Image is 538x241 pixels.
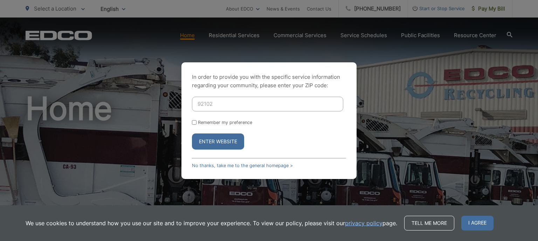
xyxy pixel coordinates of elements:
a: privacy policy [345,219,382,227]
a: Tell me more [404,216,454,230]
a: No thanks, take me to the general homepage > [192,163,293,168]
input: Enter ZIP Code [192,97,343,111]
button: Enter Website [192,133,244,150]
label: Remember my preference [198,120,252,125]
p: We use cookies to understand how you use our site and to improve your experience. To view our pol... [26,219,397,227]
p: In order to provide you with the specific service information regarding your community, please en... [192,73,346,90]
span: I agree [461,216,494,230]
